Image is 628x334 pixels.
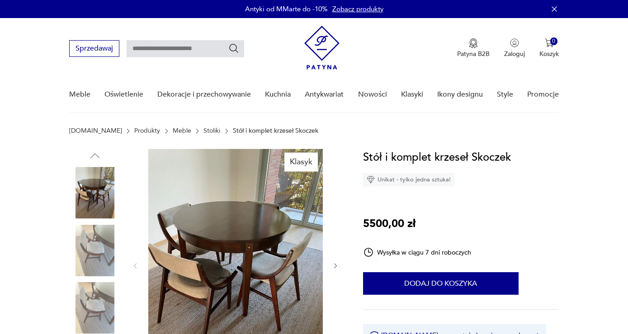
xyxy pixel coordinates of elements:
[437,77,483,112] a: Ikony designu
[358,77,387,112] a: Nowości
[203,127,220,135] a: Stoliki
[69,167,121,218] img: Zdjęcie produktu Stół i komplet krzeseł Skoczek
[69,225,121,276] img: Zdjęcie produktu Stół i komplet krzeseł Skoczek
[69,127,122,135] a: [DOMAIN_NAME]
[545,38,554,47] img: Ikona koszyka
[363,247,472,258] div: Wysyłka w ciągu 7 dni roboczych
[363,272,519,295] button: Dodaj do koszyka
[504,38,525,58] button: Zaloguj
[401,77,423,112] a: Klasyki
[332,5,383,14] a: Zobacz produkty
[245,5,328,14] p: Antyki od MMarte do -10%
[527,77,559,112] a: Promocje
[157,77,251,112] a: Dekoracje i przechowywanie
[363,173,454,186] div: Unikat - tylko jedna sztuka!
[104,77,143,112] a: Oświetlenie
[173,127,191,135] a: Meble
[69,46,119,52] a: Sprzedawaj
[539,50,559,58] p: Koszyk
[69,282,121,334] img: Zdjęcie produktu Stół i komplet krzeseł Skoczek
[550,37,558,45] div: 0
[457,38,490,58] a: Ikona medaluPatyna B2B
[228,43,239,54] button: Szukaj
[457,50,490,58] p: Patyna B2B
[69,40,119,57] button: Sprzedawaj
[497,77,513,112] a: Style
[69,77,90,112] a: Meble
[363,149,511,166] h1: Stół i komplet krzeseł Skoczek
[134,127,160,135] a: Produkty
[304,26,340,70] img: Patyna - sklep z meblami i dekoracjami vintage
[363,215,416,232] p: 5500,00 zł
[367,176,375,184] img: Ikona diamentu
[284,153,318,172] div: Klasyk
[539,38,559,58] button: 0Koszyk
[265,77,291,112] a: Kuchnia
[504,50,525,58] p: Zaloguj
[233,127,318,135] p: Stół i komplet krzeseł Skoczek
[305,77,344,112] a: Antykwariat
[469,38,478,48] img: Ikona medalu
[457,38,490,58] button: Patyna B2B
[510,38,519,47] img: Ikonka użytkownika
